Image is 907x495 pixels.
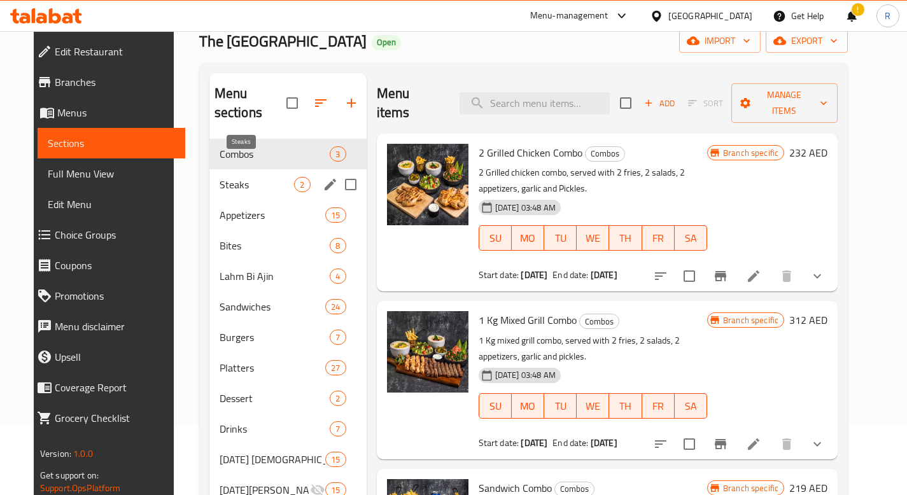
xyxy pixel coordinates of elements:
button: SA [675,393,707,419]
a: Menus [27,97,185,128]
span: Open [372,37,401,48]
span: Steaks [220,177,295,192]
a: Coupons [27,250,185,281]
span: Get support on: [40,467,99,484]
span: 15 [326,454,345,466]
span: 2 [330,393,345,405]
span: 2 Grilled Chicken Combo [479,143,582,162]
span: R [885,9,890,23]
span: Dessert [220,391,330,406]
div: Appetizers [220,207,326,223]
span: MO [517,397,539,415]
span: 4 [330,270,345,282]
b: [DATE] [521,267,547,283]
a: Sections [38,128,185,158]
a: Edit Menu [38,189,185,220]
button: WE [577,393,609,419]
div: Sandwiches24 [209,291,367,322]
span: Select to update [676,263,703,289]
span: SU [484,229,507,247]
div: items [325,299,346,314]
button: edit [321,175,340,194]
span: WE [582,397,604,415]
div: Drinks7 [209,414,367,444]
button: delete [771,261,802,291]
span: Combos [580,314,619,329]
button: MO [512,393,544,419]
span: Menus [57,105,175,120]
span: Add item [639,94,680,113]
span: 7 [330,423,345,435]
span: Sort sections [306,88,336,118]
span: Lahm Bi Ajin [220,268,330,284]
div: Sandwiches [220,299,326,314]
span: Bites [220,238,330,253]
div: Appetizers15 [209,200,367,230]
button: sort-choices [645,429,676,459]
div: Drinks [220,421,330,436]
div: items [325,452,346,467]
span: [DATE] 03:48 AM [490,202,561,214]
span: FR [647,397,670,415]
img: 1 Kg Mixed Grill Combo [387,311,468,393]
span: Combos [586,146,624,161]
span: Platters [220,360,326,375]
span: Burgers [220,330,330,345]
button: WE [577,225,609,251]
button: export [766,29,848,53]
span: Select section first [680,94,731,113]
a: Promotions [27,281,185,311]
button: show more [802,261,833,291]
button: FR [642,393,675,419]
span: [DATE] [DEMOGRAPHIC_DATA] Deals [220,452,326,467]
div: items [330,238,346,253]
span: Sections [48,136,175,151]
span: Grocery Checklist [55,410,175,426]
h6: 312 AED [789,311,827,329]
span: 8 [330,240,345,252]
span: Coverage Report [55,380,175,395]
div: items [330,268,346,284]
div: items [325,360,346,375]
h6: 232 AED [789,144,827,162]
button: import [679,29,761,53]
div: Combos3 [209,139,367,169]
button: Branch-specific-item [705,429,736,459]
div: Steaks2edit [209,169,367,200]
button: SU [479,225,512,251]
p: 1 Kg mixed grill combo, served with 2 fries, 2 salads, 2 appetizers, garlic and pickles. [479,333,707,365]
span: WE [582,229,604,247]
span: Upsell [55,349,175,365]
svg: Show Choices [810,268,825,284]
span: Edit Restaurant [55,44,175,59]
div: items [330,421,346,436]
div: Platters27 [209,352,367,383]
span: Start date: [479,435,519,451]
span: TH [614,397,636,415]
span: Full Menu View [48,166,175,181]
div: items [330,146,346,162]
div: items [330,391,346,406]
button: delete [771,429,802,459]
button: Add [639,94,680,113]
span: Choice Groups [55,227,175,242]
span: Select to update [676,431,703,457]
div: items [294,177,310,192]
a: Full Menu View [38,158,185,189]
span: Combos [220,146,330,162]
b: [DATE] [521,435,547,451]
button: SU [479,393,512,419]
span: export [776,33,838,49]
span: import [689,33,750,49]
a: Coverage Report [27,372,185,403]
span: Promotions [55,288,175,303]
span: TH [614,229,636,247]
div: Lahm Bi Ajin4 [209,261,367,291]
button: TH [609,393,642,419]
span: 3 [330,148,345,160]
span: 1 Kg Mixed Grill Combo [479,310,577,330]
